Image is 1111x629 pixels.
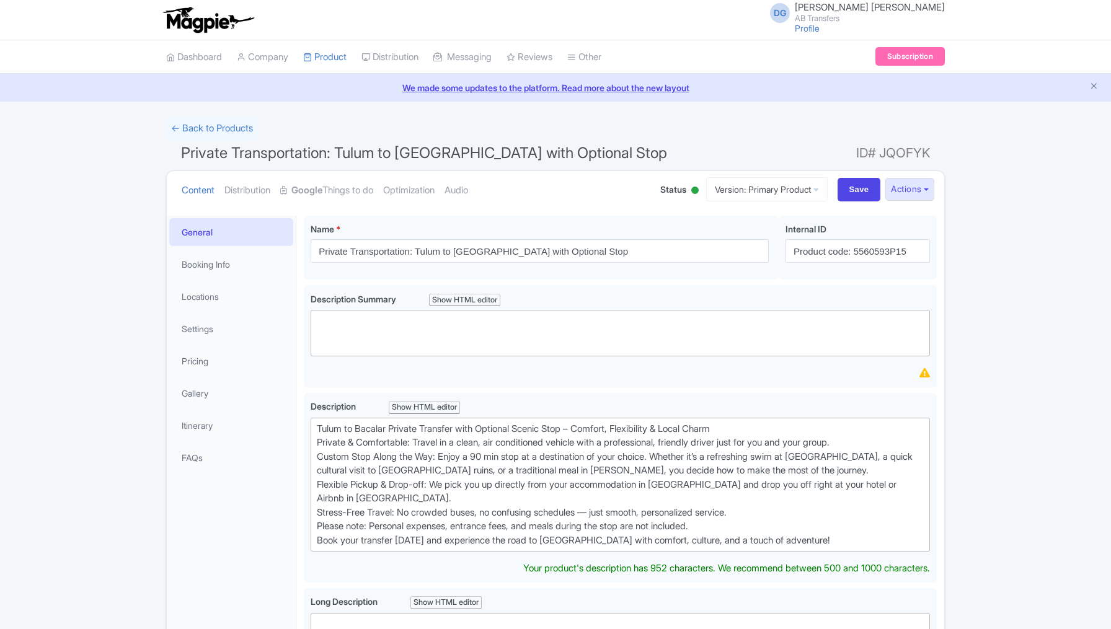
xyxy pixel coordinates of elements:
[166,40,222,74] a: Dashboard
[317,422,924,548] div: Tulum to Bacalar Private Transfer with Optional Scenic Stop – Comfort, Flexibility & Local Charm ...
[429,294,500,307] div: Show HTML editor
[1089,80,1099,94] button: Close announcement
[856,141,930,165] span: ID# JQOFYK
[660,183,686,196] span: Status
[885,178,934,201] button: Actions
[763,2,945,22] a: DG [PERSON_NAME] [PERSON_NAME] AB Transfers
[567,40,601,74] a: Other
[770,3,790,23] span: DG
[383,171,435,210] a: Optimization
[507,40,552,74] a: Reviews
[303,40,347,74] a: Product
[838,178,881,201] input: Save
[689,182,701,201] div: Active
[311,224,334,234] span: Name
[410,596,482,609] div: Show HTML editor
[169,250,293,278] a: Booking Info
[311,401,358,411] span: Description
[169,315,293,343] a: Settings
[875,47,945,66] a: Subscription
[311,294,398,304] span: Description Summary
[361,40,418,74] a: Distribution
[786,224,826,234] span: Internal ID
[169,283,293,310] a: Locations
[160,6,256,33] img: logo-ab69f6fb50320c5b225c76a69d11143b.png
[795,1,945,13] span: [PERSON_NAME] [PERSON_NAME]
[169,411,293,439] a: Itinerary
[237,40,288,74] a: Company
[291,183,322,198] strong: Google
[181,144,667,162] span: Private Transportation: Tulum to [GEOGRAPHIC_DATA] with Optional Stop
[169,379,293,407] a: Gallery
[795,14,945,22] small: AB Transfers
[706,177,828,201] a: Version: Primary Product
[445,171,468,210] a: Audio
[280,171,373,210] a: GoogleThings to do
[169,347,293,375] a: Pricing
[7,81,1104,94] a: We made some updates to the platform. Read more about the new layout
[311,596,379,607] span: Long Description
[182,171,215,210] a: Content
[169,444,293,472] a: FAQs
[795,23,820,33] a: Profile
[224,171,270,210] a: Distribution
[389,401,460,414] div: Show HTML editor
[433,40,492,74] a: Messaging
[169,218,293,246] a: General
[166,117,258,141] a: ← Back to Products
[523,561,930,576] div: Your product's description has 952 characters. We recommend between 500 and 1000 characters.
